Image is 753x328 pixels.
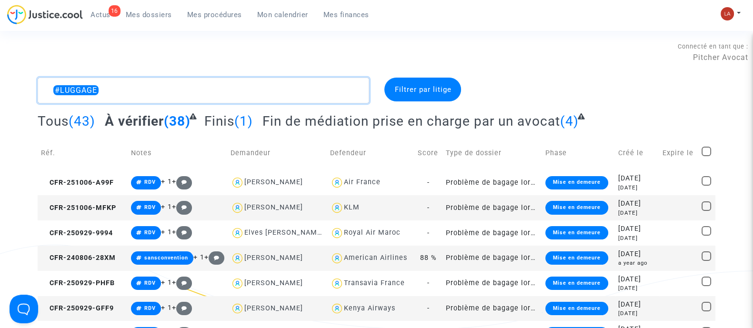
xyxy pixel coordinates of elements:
[41,204,116,212] span: CFR-251006-MFKP
[545,201,608,214] div: Mise en demeure
[144,280,156,286] span: RDV
[231,302,244,316] img: icon-user.svg
[618,199,656,209] div: [DATE]
[204,113,234,129] span: Finis
[231,176,244,189] img: icon-user.svg
[164,113,191,129] span: (38)
[330,226,344,240] img: icon-user.svg
[442,136,542,170] td: Type de dossier
[244,229,324,237] div: Elves [PERSON_NAME]
[227,136,327,170] td: Demandeur
[659,136,699,170] td: Expire le
[38,136,128,170] td: Réf.
[427,229,430,237] span: -
[330,277,344,290] img: icon-user.svg
[41,304,114,312] span: CFR-250929-GFF9
[330,176,344,189] img: icon-user.svg
[69,113,95,129] span: (43)
[442,271,542,296] td: Problème de bagage lors d'un voyage en avion
[231,251,244,265] img: icon-user.svg
[41,179,114,187] span: CFR-251006-A99F
[10,295,38,323] iframe: Help Scout Beacon - Open
[172,203,192,211] span: +
[144,255,188,261] span: sansconvention
[244,254,303,262] div: [PERSON_NAME]
[257,10,308,19] span: Mon calendrier
[144,229,156,236] span: RDV
[90,10,110,19] span: Actus
[618,184,656,192] div: [DATE]
[545,176,608,189] div: Mise en demeure
[442,170,542,195] td: Problème de bagage lors d'un voyage en avion
[618,209,656,217] div: [DATE]
[109,5,120,17] div: 16
[231,226,244,240] img: icon-user.svg
[105,113,164,129] span: À vérifier
[204,253,225,261] span: +
[244,203,303,211] div: [PERSON_NAME]
[344,254,407,262] div: American Airlines
[144,305,156,311] span: RDV
[420,254,437,262] span: 88 %
[316,8,377,22] a: Mes finances
[330,302,344,316] img: icon-user.svg
[615,136,659,170] td: Créé le
[442,246,542,271] td: Problème de bagage lors d'un voyage en avion
[427,279,430,287] span: -
[180,8,250,22] a: Mes procédures
[414,136,443,170] td: Score
[262,113,560,129] span: Fin de médiation prise en charge par un avocat
[161,178,172,186] span: + 1
[172,178,192,186] span: +
[7,5,83,24] img: jc-logo.svg
[344,279,405,287] div: Transavia France
[442,296,542,321] td: Problème de bagage lors d'un voyage en avion
[427,179,430,187] span: -
[545,302,608,315] div: Mise en demeure
[41,229,113,237] span: CFR-250929-9994
[231,201,244,215] img: icon-user.svg
[618,224,656,234] div: [DATE]
[244,279,303,287] div: [PERSON_NAME]
[721,7,734,20] img: 3f9b7d9779f7b0ffc2b90d026f0682a9
[323,10,369,19] span: Mes finances
[394,85,451,94] span: Filtrer par litige
[560,113,579,129] span: (4)
[330,201,344,215] img: icon-user.svg
[231,277,244,290] img: icon-user.svg
[161,278,172,287] span: + 1
[678,43,748,50] span: Connecté en tant que :
[618,173,656,184] div: [DATE]
[172,228,192,236] span: +
[244,304,303,312] div: [PERSON_NAME]
[427,304,430,312] span: -
[344,203,360,211] div: KLM
[618,274,656,285] div: [DATE]
[327,136,414,170] td: Defendeur
[618,249,656,259] div: [DATE]
[193,253,204,261] span: + 1
[618,284,656,292] div: [DATE]
[427,204,430,212] span: -
[618,299,656,310] div: [DATE]
[83,8,118,22] a: 16Actus
[442,195,542,220] td: Problème de bagage lors d'un voyage en avion
[244,178,303,186] div: [PERSON_NAME]
[118,8,180,22] a: Mes dossiers
[618,259,656,267] div: a year ago
[442,220,542,246] td: Problème de bagage lors d'un voyage en avion
[41,254,116,262] span: CFR-240806-28XM
[545,251,608,265] div: Mise en demeure
[545,226,608,239] div: Mise en demeure
[618,234,656,242] div: [DATE]
[161,203,172,211] span: + 1
[172,304,192,312] span: +
[161,304,172,312] span: + 1
[618,309,656,318] div: [DATE]
[344,178,381,186] div: Air France
[545,277,608,290] div: Mise en demeure
[542,136,615,170] td: Phase
[41,279,115,287] span: CFR-250929-PHFB
[234,113,253,129] span: (1)
[144,179,156,185] span: RDV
